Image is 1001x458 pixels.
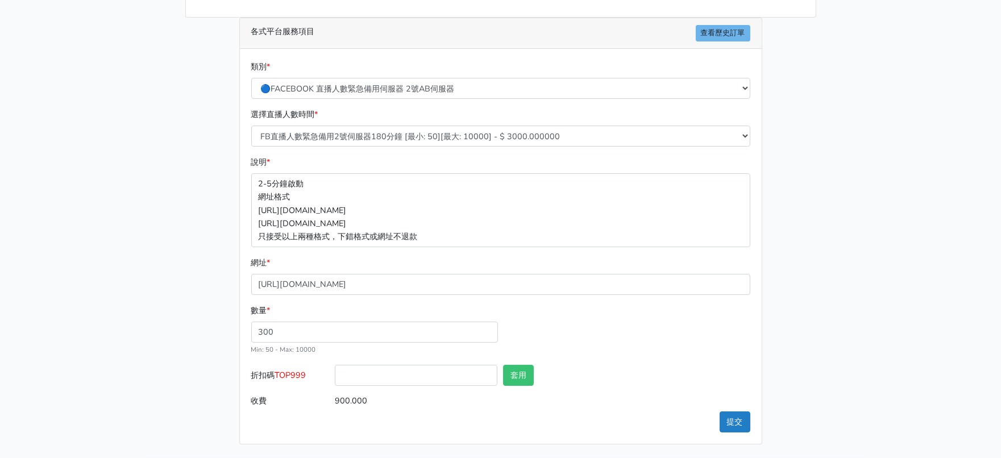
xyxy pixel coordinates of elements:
[251,304,271,317] label: 數量
[696,25,750,41] a: 查看歷史訂單
[251,345,316,354] small: Min: 50 - Max: 10000
[720,411,750,432] button: 提交
[275,369,306,381] span: TOP999
[251,274,750,295] input: 這邊填入網址
[251,108,318,121] label: 選擇直播人數時間
[251,173,750,247] p: 2-5分鐘啟動 網址格式 [URL][DOMAIN_NAME] [URL][DOMAIN_NAME] 只接受以上兩種格式，下錯格式或網址不退款
[251,60,271,73] label: 類別
[240,18,762,49] div: 各式平台服務項目
[251,156,271,169] label: 說明
[248,390,333,411] label: 收費
[248,365,333,390] label: 折扣碼
[251,256,271,269] label: 網址
[503,365,534,386] button: 套用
